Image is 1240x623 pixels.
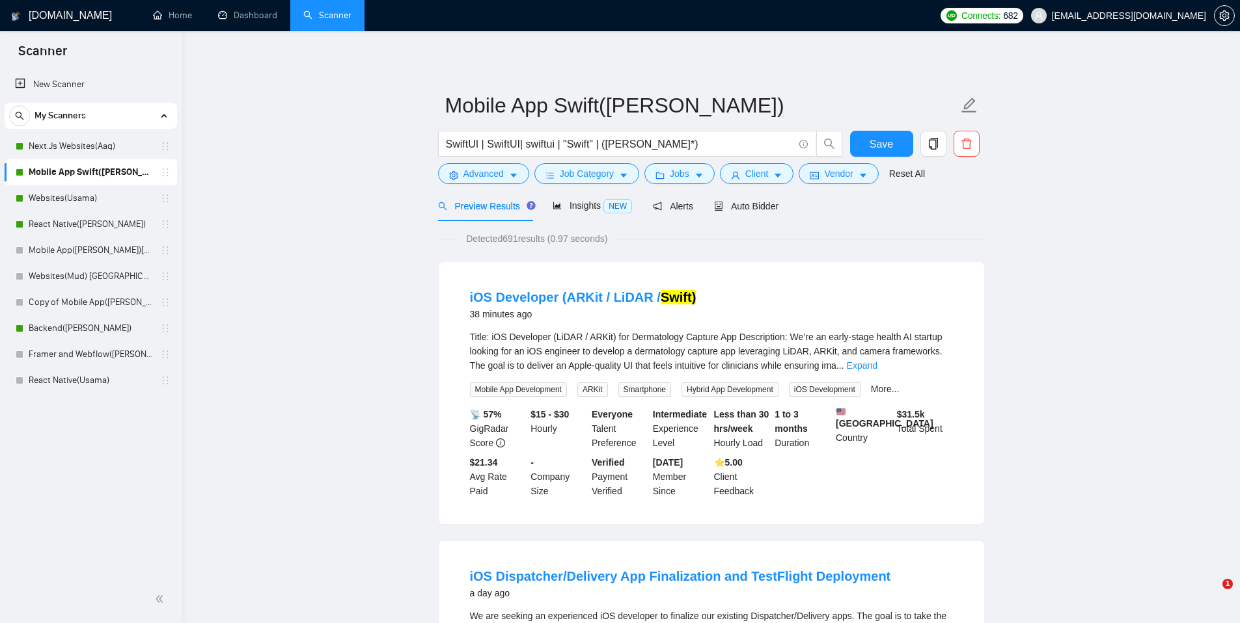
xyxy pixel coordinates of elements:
span: Insights [553,200,632,211]
li: My Scanners [5,103,177,393]
span: holder [160,323,171,334]
span: edit [961,97,978,114]
span: double-left [155,592,168,605]
span: search [438,202,447,211]
span: caret-down [619,170,628,180]
span: ARKit [577,382,608,397]
button: search [9,105,30,126]
div: Duration [772,407,833,450]
span: bars [545,170,555,180]
span: Client [745,166,769,181]
span: Advanced [463,166,504,181]
a: setting [1214,10,1235,21]
a: Reset All [889,166,925,181]
span: holder [160,245,171,256]
span: caret-down [859,170,868,180]
span: info-circle [496,438,505,447]
div: Hourly Load [711,407,773,450]
button: Save [850,131,913,157]
div: Tooltip anchor [525,200,537,211]
button: delete [954,131,980,157]
div: a day ago [470,585,891,601]
span: search [10,111,29,120]
a: iOS Dispatcher/Delivery App Finalization and TestFlight Deployment [470,569,891,583]
span: search [817,138,842,150]
span: Preview Results [438,201,532,211]
a: searchScanner [303,10,351,21]
div: Total Spent [894,407,956,450]
span: My Scanners [34,103,86,129]
a: Websites(Usama) [29,185,152,211]
span: Detected 691 results (0.97 seconds) [457,232,616,246]
div: Client Feedback [711,455,773,498]
span: area-chart [553,201,562,210]
span: NEW [603,199,632,213]
span: robot [714,202,723,211]
span: Auto Bidder [714,201,778,211]
button: barsJob Categorycaret-down [534,163,639,184]
img: upwork-logo.png [946,10,957,21]
img: 🇺🇸 [836,407,846,416]
span: holder [160,219,171,230]
b: Everyone [592,409,633,419]
b: 1 to 3 months [775,409,808,434]
span: 682 [1003,8,1017,23]
span: Vendor [824,166,853,181]
a: Mobile App([PERSON_NAME])[GEOGRAPHIC_DATA] [29,237,152,263]
span: holder [160,167,171,178]
li: New Scanner [5,72,177,98]
div: GigRadar Score [467,407,529,450]
button: userClientcaret-down [720,163,794,184]
img: logo [11,6,20,27]
span: folder [655,170,665,180]
span: Save [870,136,893,152]
span: user [1034,11,1043,20]
b: $15 - $30 [530,409,569,419]
span: idcard [810,170,819,180]
span: caret-down [695,170,704,180]
a: Websites(Mud) [GEOGRAPHIC_DATA] [29,263,152,289]
span: ... [836,360,844,371]
a: dashboardDashboard [218,10,277,21]
span: holder [160,375,171,386]
b: [DATE] [653,457,683,468]
a: React Native(Usama) [29,367,152,393]
a: New Scanner [15,72,167,98]
span: holder [160,141,171,152]
div: 38 minutes ago [470,306,696,322]
button: idcardVendorcaret-down [799,163,878,184]
div: Title: iOS Developer (LiDAR / ARKit) for Dermatology Capture App Description: We’re an early-stag... [470,330,953,373]
mark: Swift) [661,290,696,304]
a: homeHome [153,10,192,21]
span: Alerts [653,201,693,211]
a: Backend([PERSON_NAME]) [29,315,152,341]
span: Job Category [560,166,614,181]
input: Search Freelance Jobs... [446,136,793,152]
span: iOS Development [789,382,861,397]
div: Member Since [650,455,711,498]
a: Copy of Mobile App([PERSON_NAME]) [29,289,152,315]
b: 📡 57% [470,409,502,419]
a: Next.Js Websites(Aaq) [29,133,152,159]
span: 1 [1222,579,1233,589]
b: Verified [592,457,625,468]
a: React Native([PERSON_NAME]) [29,211,152,237]
input: Scanner name... [445,89,958,122]
b: $ 31.5k [897,409,925,419]
span: Jobs [670,166,689,181]
span: setting [449,170,458,180]
iframe: Intercom live chat [1196,579,1227,610]
a: Framer and Webflow([PERSON_NAME]) [29,341,152,367]
div: Avg Rate Paid [467,455,529,498]
span: copy [921,138,946,150]
span: holder [160,193,171,204]
b: ⭐️ 5.00 [714,457,743,468]
b: [GEOGRAPHIC_DATA] [836,407,933,429]
span: Smartphone [618,382,671,397]
b: $21.34 [470,457,498,468]
span: user [731,170,740,180]
b: Less than 30 hrs/week [714,409,769,434]
div: Country [833,407,894,450]
span: info-circle [799,140,808,148]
